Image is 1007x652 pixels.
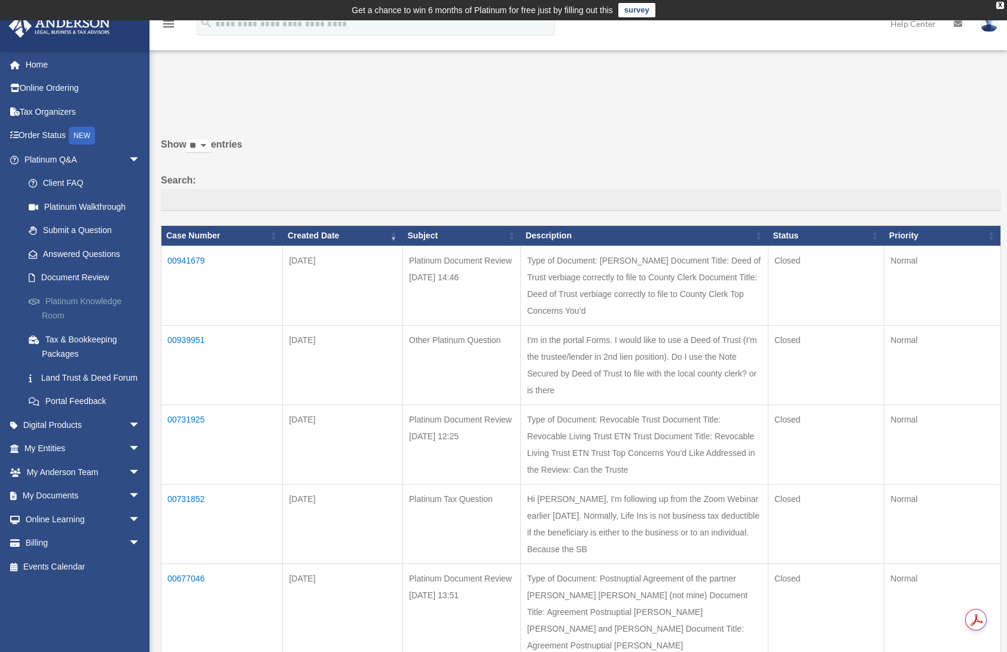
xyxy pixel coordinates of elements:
td: [DATE] [283,326,403,405]
a: Billingarrow_drop_down [8,531,158,555]
td: [DATE] [283,405,403,485]
span: arrow_drop_down [129,460,152,485]
a: Platinum Knowledge Room [17,289,158,327]
div: NEW [69,127,95,145]
a: Digital Productsarrow_drop_down [8,413,158,437]
a: Submit a Question [17,219,158,243]
a: Order StatusNEW [8,124,158,148]
th: Status: activate to sort column ascending [768,226,884,246]
span: arrow_drop_down [129,507,152,532]
a: menu [161,21,176,31]
a: Online Learningarrow_drop_down [8,507,158,531]
i: search [200,16,213,29]
td: Closed [768,246,884,326]
span: arrow_drop_down [129,148,152,172]
td: Type of Document: [PERSON_NAME] Document Title: Deed of Trust verbiage correctly to file to Count... [521,246,768,326]
a: Client FAQ [17,172,158,195]
td: Other Platinum Question [403,326,521,405]
a: Tax Organizers [8,100,158,124]
span: arrow_drop_down [129,484,152,509]
th: Subject: activate to sort column ascending [403,226,521,246]
a: Platinum Walkthrough [17,195,158,219]
input: Search: [161,189,1001,212]
th: Created Date: activate to sort column ascending [283,226,403,246]
td: Normal [884,326,1001,405]
td: 00731925 [161,405,283,485]
a: My Documentsarrow_drop_down [8,484,158,508]
select: Showentries [187,139,211,153]
th: Priority: activate to sort column ascending [884,226,1001,246]
a: survey [618,3,655,17]
span: arrow_drop_down [129,413,152,437]
a: Document Review [17,266,158,290]
div: close [996,2,1004,9]
td: Normal [884,405,1001,485]
td: Hi [PERSON_NAME], I'm following up from the Zoom Webinar earlier [DATE]. Normally, Life Ins is no... [521,485,768,564]
a: Events Calendar [8,555,158,578]
td: Platinum Document Review [DATE] 12:25 [403,405,521,485]
td: Closed [768,405,884,485]
a: My Entitiesarrow_drop_down [8,437,158,461]
a: Answered Questions [17,242,152,266]
a: Home [8,53,158,76]
td: Normal [884,485,1001,564]
a: Online Ordering [8,76,158,100]
label: Show entries [161,136,1001,165]
i: menu [161,17,176,31]
span: arrow_drop_down [129,531,152,556]
td: Closed [768,326,884,405]
td: Type of Document: Revocable Trust Document Title: Revocable Living Trust ETN Trust Document Title... [521,405,768,485]
td: 00941679 [161,246,283,326]
a: Land Trust & Deed Forum [17,366,158,390]
td: [DATE] [283,485,403,564]
td: Platinum Tax Question [403,485,521,564]
a: Tax & Bookkeeping Packages [17,327,158,366]
th: Case Number: activate to sort column ascending [161,226,283,246]
label: Search: [161,172,1001,212]
td: I'm in the portal Forms. I would like to use a Deed of Trust (I'm the trustee/lender in 2nd lien ... [521,326,768,405]
a: Portal Feedback [17,390,158,414]
td: Closed [768,485,884,564]
a: Platinum Q&Aarrow_drop_down [8,148,158,172]
td: Platinum Document Review [DATE] 14:46 [403,246,521,326]
td: 00731852 [161,485,283,564]
div: Get a chance to win 6 months of Platinum for free just by filling out this [352,3,613,17]
img: Anderson Advisors Platinum Portal [5,14,114,38]
img: User Pic [980,15,998,32]
td: Normal [884,246,1001,326]
span: arrow_drop_down [129,437,152,461]
td: [DATE] [283,246,403,326]
a: My Anderson Teamarrow_drop_down [8,460,158,484]
th: Description: activate to sort column ascending [521,226,768,246]
td: 00939951 [161,326,283,405]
